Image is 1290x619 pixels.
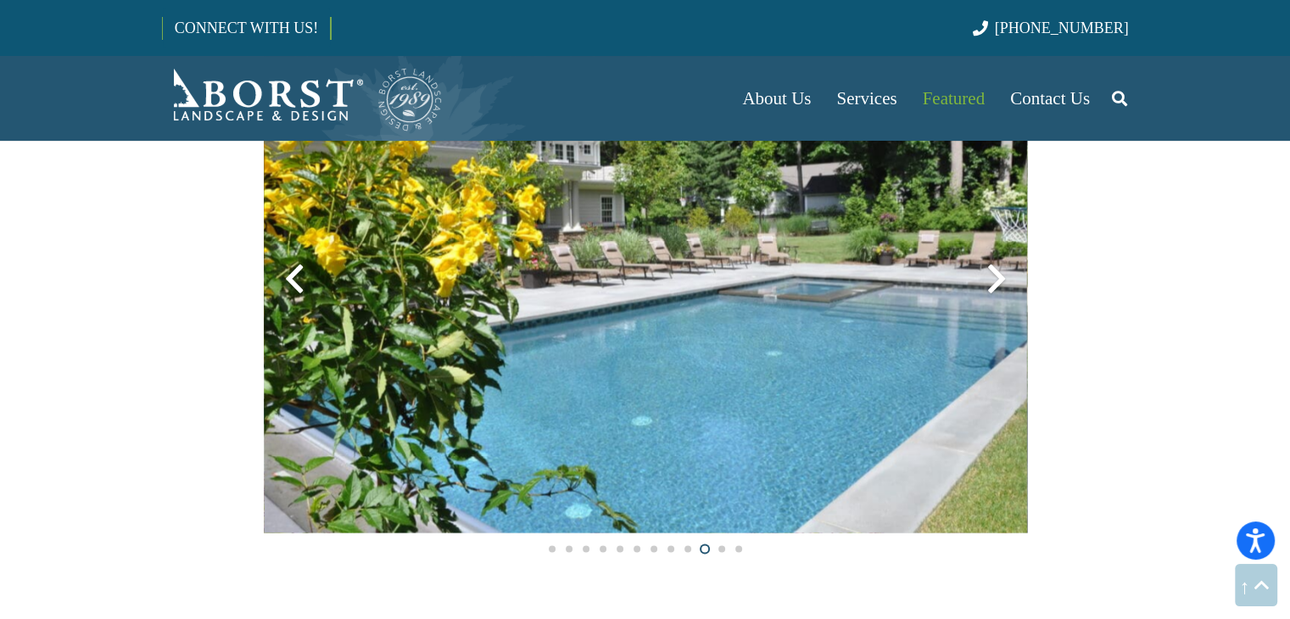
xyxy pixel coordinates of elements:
[742,88,811,109] span: About Us
[836,88,896,109] span: Services
[910,56,997,141] a: Featured
[995,20,1129,36] span: [PHONE_NUMBER]
[1010,88,1090,109] span: Contact Us
[1235,564,1277,606] a: Back to top
[729,56,824,141] a: About Us
[923,88,985,109] span: Featured
[973,20,1128,36] a: [PHONE_NUMBER]
[824,56,909,141] a: Services
[1103,77,1136,120] a: Search
[997,56,1103,141] a: Contact Us
[163,8,330,48] a: CONNECT WITH US!
[162,64,444,132] a: Borst-Logo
